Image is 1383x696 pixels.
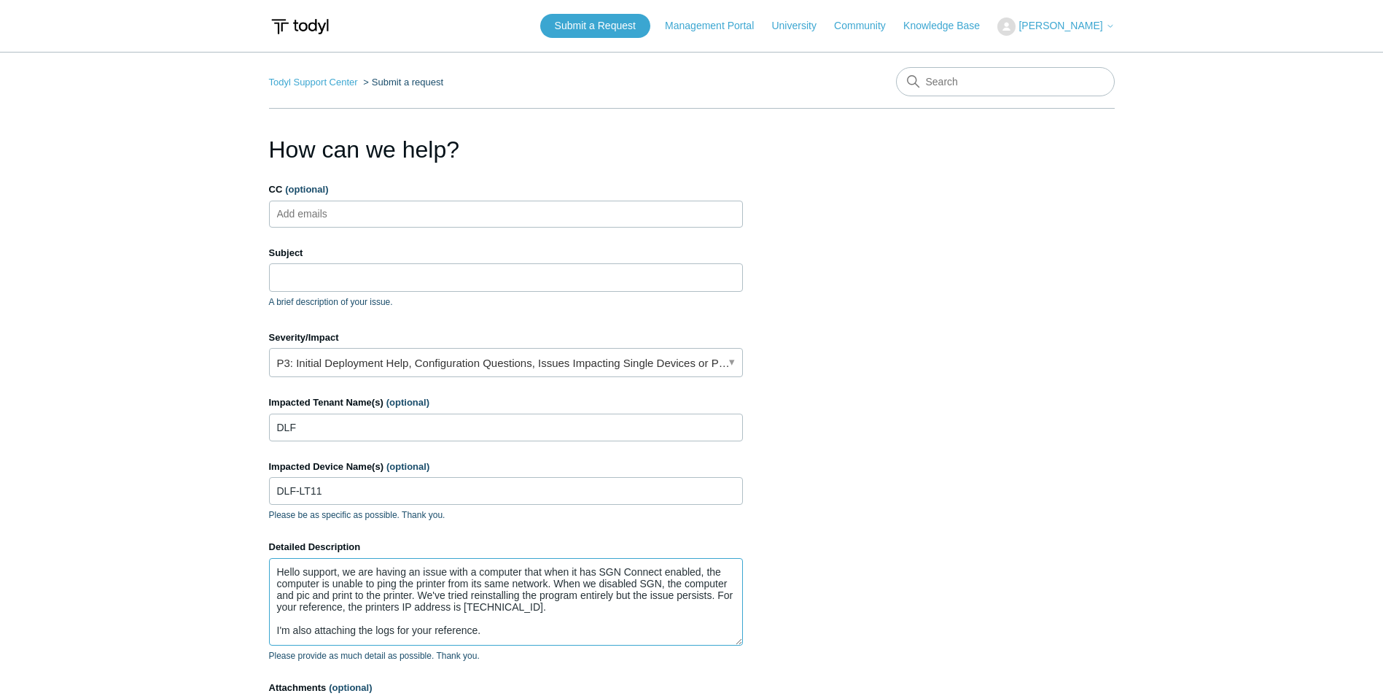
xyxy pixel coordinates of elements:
span: [PERSON_NAME] [1018,20,1102,31]
label: Impacted Tenant Name(s) [269,395,743,410]
label: Impacted Device Name(s) [269,460,743,474]
a: Knowledge Base [903,18,994,34]
button: [PERSON_NAME] [997,18,1114,36]
a: University [771,18,830,34]
img: Todyl Support Center Help Center home page [269,13,331,40]
span: (optional) [386,461,429,472]
label: Attachments [269,681,743,695]
a: Management Portal [665,18,768,34]
span: (optional) [386,397,429,408]
a: Todyl Support Center [269,77,358,88]
li: Submit a request [360,77,443,88]
label: Detailed Description [269,540,743,554]
input: Add emails [271,203,358,225]
p: A brief description of your issue. [269,295,743,309]
label: Severity/Impact [269,330,743,345]
li: Todyl Support Center [269,77,361,88]
p: Please provide as much detail as possible. Thank you. [269,649,743,662]
span: (optional) [285,184,328,195]
p: Please be as specific as possible. Thank you. [269,509,743,522]
a: P3: Initial Deployment Help, Configuration Questions, Issues Impacting Single Devices or Past Out... [269,348,743,377]
span: (optional) [329,682,372,693]
a: Community [834,18,900,34]
label: CC [269,182,743,197]
a: Submit a Request [540,14,650,38]
label: Subject [269,246,743,260]
h1: How can we help? [269,132,743,167]
input: Search [896,67,1115,96]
